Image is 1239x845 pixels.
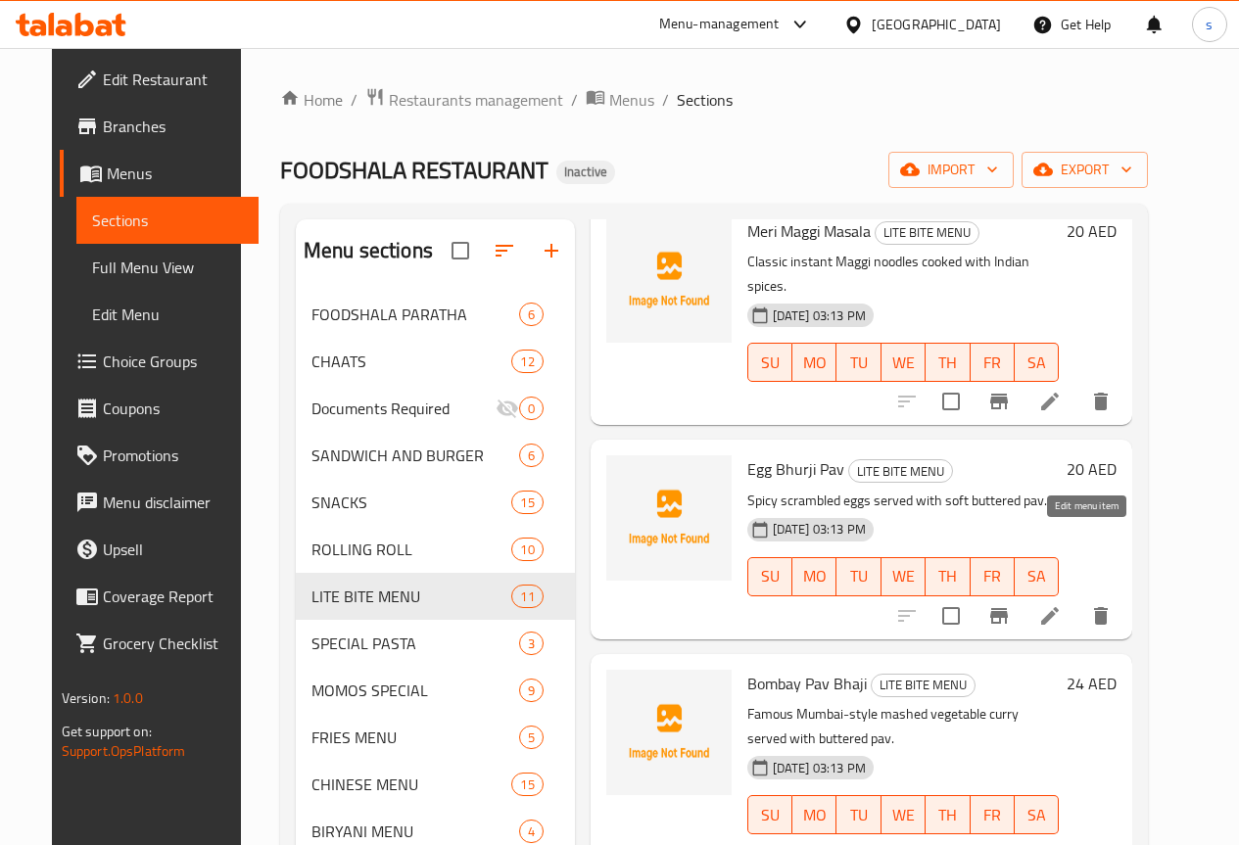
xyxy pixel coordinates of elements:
a: Upsell [60,526,259,573]
h6: 20 AED [1067,217,1117,245]
span: Edit Menu [92,303,243,326]
a: Promotions [60,432,259,479]
button: MO [792,557,836,596]
span: 5 [520,728,543,747]
div: items [511,585,543,608]
div: items [511,773,543,796]
span: SU [756,562,785,590]
span: SA [1023,801,1051,829]
span: Menus [609,88,654,112]
div: items [519,632,544,655]
span: Full Menu View [92,256,243,279]
span: LITE BITE MENU [872,674,975,696]
p: Famous Mumbai-style mashed vegetable curry served with buttered pav. [747,702,1060,751]
button: delete [1077,378,1124,425]
a: Grocery Checklist [60,620,259,667]
span: WE [889,562,918,590]
span: TH [933,349,962,377]
div: BIRYANI MENU [311,820,519,843]
div: items [511,538,543,561]
svg: Inactive section [496,397,519,420]
li: / [662,88,669,112]
div: FOODSHALA PARATHA6 [296,291,575,338]
div: items [511,491,543,514]
span: Restaurants management [389,88,563,112]
div: MOMOS SPECIAL [311,679,519,702]
span: SANDWICH AND BURGER [311,444,519,467]
span: SU [756,349,785,377]
span: TH [933,562,962,590]
span: 0 [520,399,543,418]
button: TU [836,795,881,834]
span: SU [756,801,785,829]
div: SNACKS15 [296,479,575,526]
span: CHAATS [311,350,511,373]
button: SA [1015,557,1059,596]
span: 12 [512,352,542,371]
a: Branches [60,103,259,150]
p: Classic instant Maggi noodles cooked with Indian spices. [747,250,1060,299]
div: items [511,350,543,373]
span: 15 [512,493,542,512]
img: Meri Maggi Masala [606,217,732,343]
div: ROLLING ROLL10 [296,526,575,573]
div: LITE BITE MENU [311,585,511,608]
span: SPECIAL PASTA [311,632,519,655]
h2: Menu sections [304,236,433,265]
a: Edit menu item [1038,390,1062,413]
button: delete [1077,592,1124,639]
div: Menu-management [659,13,780,36]
span: 6 [520,446,543,465]
span: SNACKS [311,491,511,514]
button: FR [971,557,1015,596]
span: Select to update [930,381,972,422]
span: Version: [62,685,110,711]
span: FOODSHALA PARATHA [311,303,519,326]
span: TU [844,349,873,377]
span: FR [978,801,1007,829]
span: Sections [677,88,733,112]
button: WE [882,795,926,834]
button: SA [1015,795,1059,834]
span: FRIES MENU [311,726,519,749]
span: FR [978,562,1007,590]
span: LITE BITE MENU [876,221,978,244]
a: Restaurants management [365,87,563,113]
div: LITE BITE MENU [875,221,979,245]
div: LITE BITE MENU [871,674,976,697]
span: Egg Bhurji Pav [747,454,844,484]
p: Spicy scrambled eggs served with soft buttered pav. [747,489,1060,513]
span: [DATE] 03:13 PM [765,306,874,325]
span: TU [844,801,873,829]
button: TU [836,557,881,596]
span: CHINESE MENU [311,773,511,796]
button: TH [926,795,970,834]
li: / [351,88,357,112]
div: items [519,397,544,420]
span: FR [978,349,1007,377]
a: Edit Restaurant [60,56,259,103]
div: items [519,303,544,326]
span: LITE BITE MENU [849,460,952,483]
span: Menu disclaimer [103,491,243,514]
span: WE [889,349,918,377]
div: SPECIAL PASTA3 [296,620,575,667]
span: Coupons [103,397,243,420]
div: CHAATS12 [296,338,575,385]
a: Sections [76,197,259,244]
div: Documents Required0 [296,385,575,432]
div: Inactive [556,161,615,184]
span: MO [800,562,829,590]
button: SA [1015,343,1059,382]
span: 6 [520,305,543,324]
button: TH [926,557,970,596]
a: Coupons [60,385,259,432]
div: LITE BITE MENU [848,459,953,483]
button: SU [747,795,792,834]
span: 3 [520,634,543,653]
span: import [904,158,998,182]
button: export [1022,152,1148,188]
span: SA [1023,562,1051,590]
